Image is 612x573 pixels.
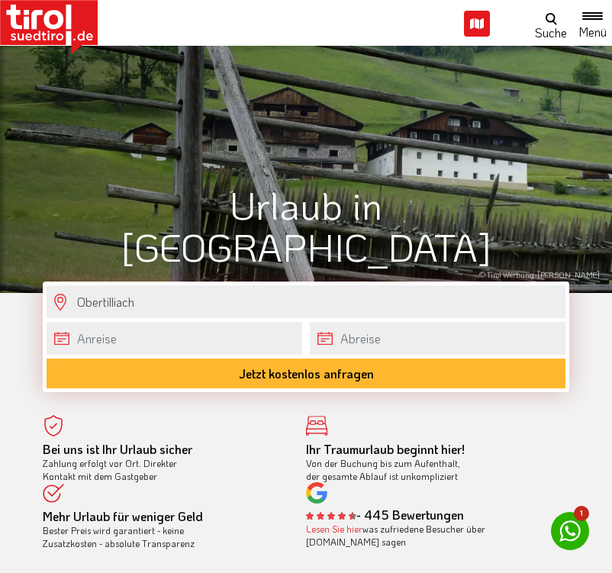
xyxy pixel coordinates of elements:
div: was zufriedene Besucher über [DOMAIN_NAME] sagen [306,523,546,549]
img: google [306,482,327,504]
div: Bester Preis wird garantiert - keine Zusatzkosten - absolute Transparenz [43,510,283,549]
input: Abreise [310,322,565,355]
div: Zahlung erfolgt vor Ort. Direkter Kontakt mit dem Gastgeber [43,443,283,482]
i: Karte öffnen [464,11,490,37]
b: Bei uns ist Ihr Urlaub sicher [43,441,192,457]
input: Anreise [47,322,302,355]
b: - 445 Bewertungen [306,507,464,523]
button: Jetzt kostenlos anfragen [47,359,565,388]
input: Wo soll's hingehen? [47,285,565,318]
h1: Urlaub in [GEOGRAPHIC_DATA] [43,184,569,268]
b: Ihr Traumurlaub beginnt hier! [306,441,465,457]
button: Toggle navigation [573,9,612,38]
b: Mehr Urlaub für weniger Geld [43,508,203,524]
span: 1 [574,506,589,521]
a: Lesen Sie hier [306,523,362,535]
a: 1 [551,512,589,550]
div: Von der Buchung bis zum Aufenthalt, der gesamte Ablauf ist unkompliziert [306,443,546,482]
